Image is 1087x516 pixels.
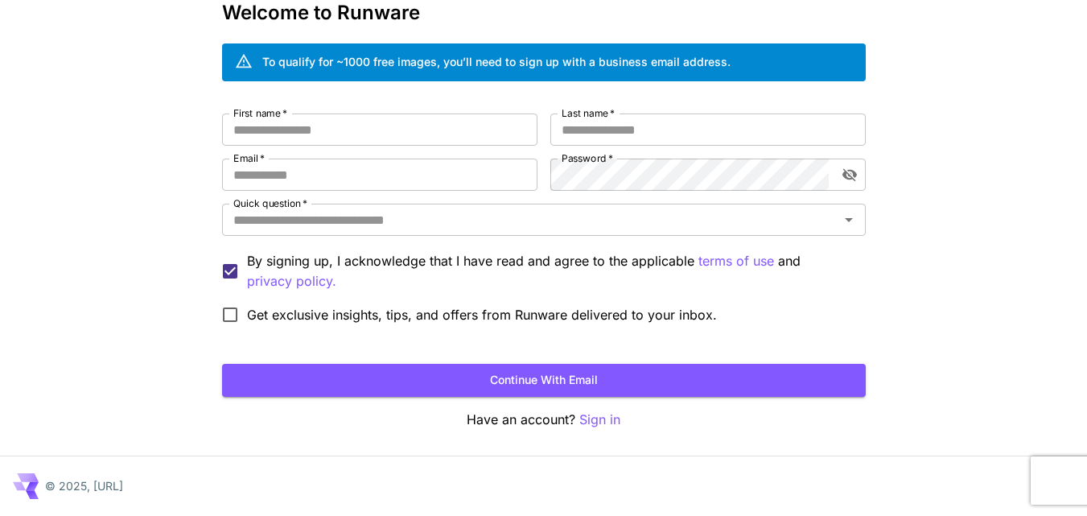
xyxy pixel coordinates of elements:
p: © 2025, [URL] [45,477,123,494]
label: Email [233,151,265,165]
button: toggle password visibility [835,160,864,189]
button: By signing up, I acknowledge that I have read and agree to the applicable terms of use and [247,271,336,291]
span: Get exclusive insights, tips, and offers from Runware delivered to your inbox. [247,305,717,324]
button: By signing up, I acknowledge that I have read and agree to the applicable and privacy policy. [698,251,774,271]
button: Continue with email [222,364,866,397]
label: Quick question [233,196,307,210]
p: Have an account? [222,410,866,430]
h3: Welcome to Runware [222,2,866,24]
button: Sign in [579,410,620,430]
p: privacy policy. [247,271,336,291]
div: To qualify for ~1000 free images, you’ll need to sign up with a business email address. [262,53,731,70]
button: Open [838,208,860,231]
label: Last name [562,106,615,120]
label: First name [233,106,287,120]
p: By signing up, I acknowledge that I have read and agree to the applicable and [247,251,853,291]
label: Password [562,151,613,165]
p: terms of use [698,251,774,271]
